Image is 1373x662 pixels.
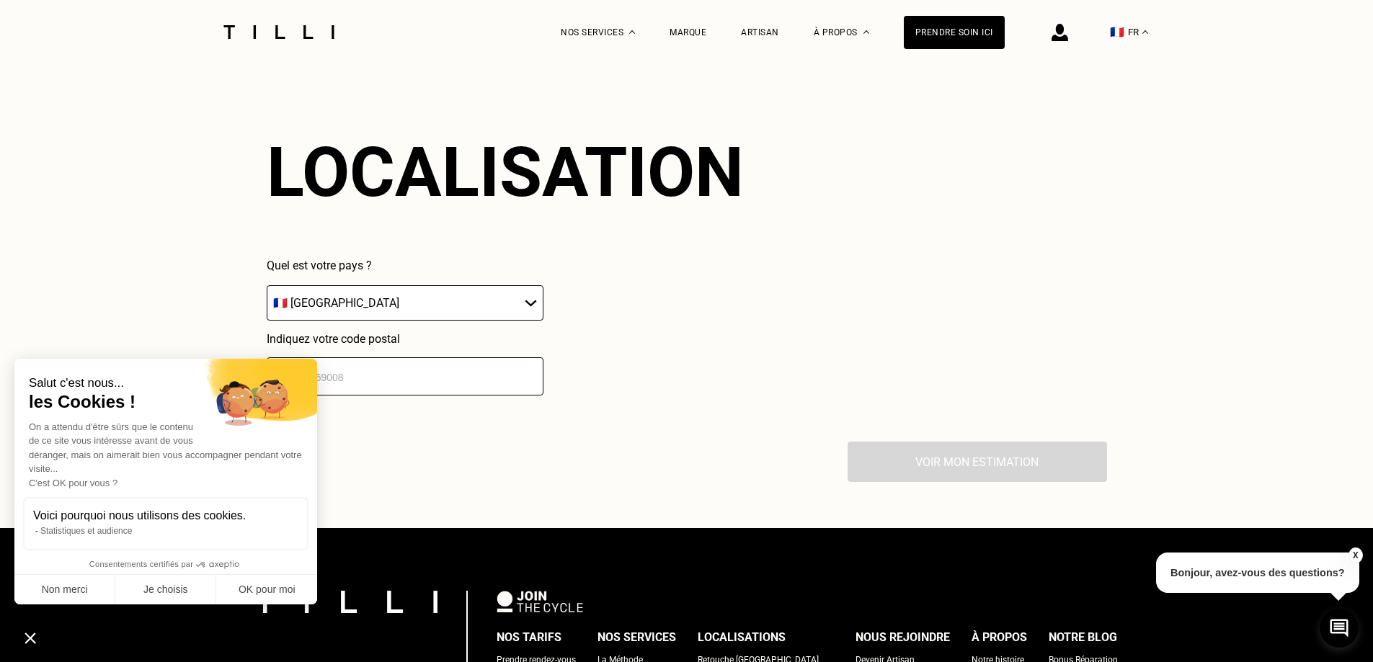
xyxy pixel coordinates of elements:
[1142,30,1148,34] img: menu déroulant
[904,16,1005,49] a: Prendre soin ici
[741,27,779,37] a: Artisan
[972,627,1027,648] div: À propos
[1348,547,1362,563] button: X
[629,30,635,34] img: Menu déroulant
[267,332,543,346] p: Indiquez votre code postal
[218,25,339,39] img: Logo du service de couturière Tilli
[497,627,561,648] div: Nos tarifs
[267,357,543,395] input: 75001 or 69008
[597,627,676,648] div: Nos services
[267,132,744,213] div: Localisation
[863,30,869,34] img: Menu déroulant à propos
[1049,627,1117,648] div: Notre blog
[1110,25,1124,39] span: 🇫🇷
[1156,553,1359,593] p: Bonjour, avez-vous des questions?
[256,591,437,613] img: logo Tilli
[670,27,706,37] a: Marque
[698,627,786,648] div: Localisations
[497,591,583,612] img: logo Join The Cycle
[856,627,950,648] div: Nous rejoindre
[267,259,543,272] p: Quel est votre pays ?
[1052,24,1068,41] img: icône connexion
